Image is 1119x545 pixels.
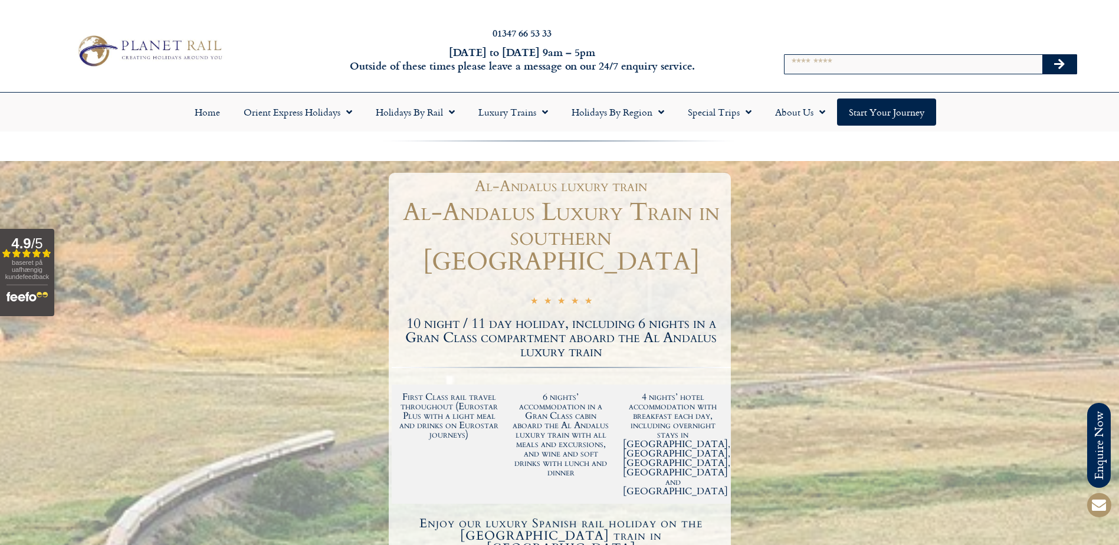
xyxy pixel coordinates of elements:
[763,99,837,126] a: About Us
[232,99,364,126] a: Orient Express Holidays
[560,99,676,126] a: Holidays by Region
[1042,55,1077,74] button: Search
[585,296,592,309] i: ☆
[6,99,1113,126] nav: Menu
[493,26,552,40] a: 01347 66 53 33
[183,99,232,126] a: Home
[399,392,500,439] h2: First Class rail travel throughout (Eurostar Plus with a light meal and drinks on Eurostar journeys)
[557,296,565,309] i: ☆
[392,317,731,359] h2: 10 night / 11 day holiday, including 6 nights in a Gran Class compartment aboard the Al Andalus l...
[392,200,731,274] h1: Al-Andalus Luxury Train in southern [GEOGRAPHIC_DATA]
[837,99,936,126] a: Start your Journey
[467,99,560,126] a: Luxury Trains
[623,392,723,496] h2: 4 nights’ hotel accommodation with breakfast each day, including overnight stays in [GEOGRAPHIC_D...
[364,99,467,126] a: Holidays by Rail
[571,296,579,309] i: ☆
[530,294,592,309] div: 5/5
[398,179,725,194] h1: Al-Andalus luxury train
[544,296,552,309] i: ☆
[676,99,763,126] a: Special Trips
[511,392,611,477] h2: 6 nights’ accommodation in a Gran Class cabin aboard the Al Andalus luxury train with all meals a...
[530,296,538,309] i: ☆
[72,32,226,70] img: Planet Rail Train Holidays Logo
[301,45,743,73] h6: [DATE] to [DATE] 9am – 5pm Outside of these times please leave a message on our 24/7 enquiry serv...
